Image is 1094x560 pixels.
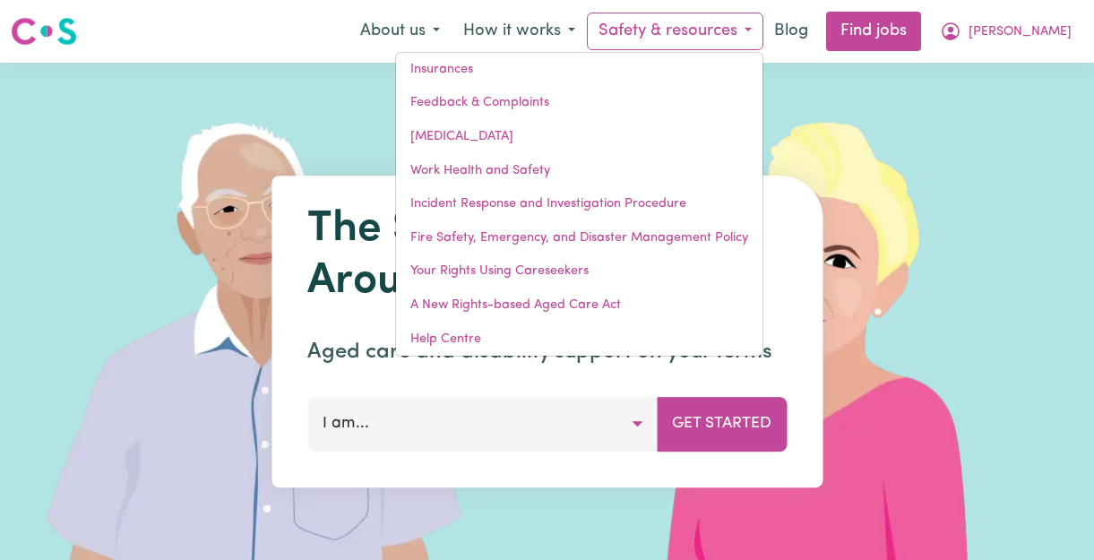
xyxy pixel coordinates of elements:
[307,204,787,307] h1: The Service Built Around You
[969,22,1072,42] span: [PERSON_NAME]
[396,254,762,289] a: Your Rights Using Careseekers
[396,86,762,120] a: Feedback & Complaints
[396,120,762,154] a: [MEDICAL_DATA]
[395,52,763,357] div: Safety & resources
[307,397,658,451] button: I am...
[396,221,762,255] a: Fire Safety, Emergency, and Disaster Management Policy
[11,15,77,47] img: Careseekers logo
[826,12,921,51] a: Find jobs
[396,187,762,221] a: Incident Response and Investigation Procedure
[763,12,819,51] a: Blog
[396,289,762,323] a: A New Rights-based Aged Care Act
[657,397,787,451] button: Get Started
[396,323,762,357] a: Help Centre
[587,13,763,50] button: Safety & resources
[396,154,762,188] a: Work Health and Safety
[928,13,1083,50] button: My Account
[349,13,452,50] button: About us
[396,53,762,87] a: Insurances
[307,336,787,368] p: Aged care and disability support on your terms
[11,11,77,52] a: Careseekers logo
[452,13,587,50] button: How it works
